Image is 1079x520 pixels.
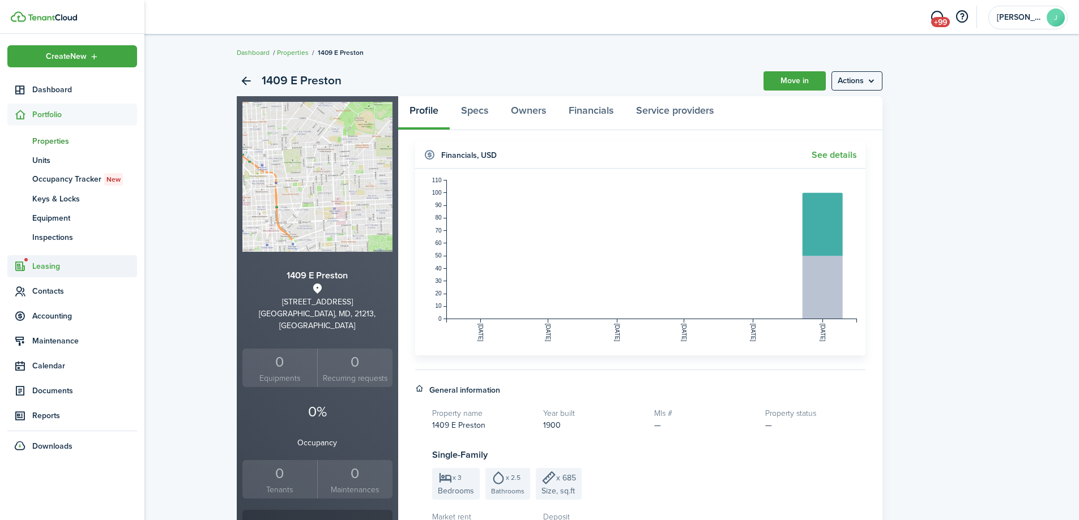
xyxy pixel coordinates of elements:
span: Occupancy Tracker [32,173,137,186]
span: Accounting [32,310,137,322]
h5: Property status [765,407,865,419]
tspan: 100 [432,190,441,196]
a: 0Maintenances [317,460,393,499]
a: Equipment [7,208,137,227]
span: x 685 [556,472,576,484]
a: Move in [764,71,826,91]
span: Dashboard [32,84,137,96]
small: Tenants [245,484,315,496]
small: Equipments [245,372,315,384]
h5: Mls # [654,407,754,419]
span: 1409 E Preston [318,48,364,58]
tspan: [DATE] [477,324,484,342]
h4: General information [429,384,500,396]
span: x 2.5 [506,474,521,481]
tspan: 10 [435,303,442,309]
a: Back [237,71,256,91]
tspan: 40 [435,265,442,272]
div: 0 [321,463,390,484]
span: New [106,174,121,184]
tspan: [DATE] [750,324,756,342]
span: Equipment [32,212,137,224]
tspan: [DATE] [819,324,825,342]
span: Portfolio [32,109,137,121]
tspan: 80 [435,214,442,221]
h3: Single-Family [432,448,865,462]
a: See details [812,150,857,160]
span: Units [32,154,137,166]
a: Inspections [7,227,137,247]
span: Create New [46,53,87,61]
a: Financials [557,96,625,130]
span: Keys & Locks [32,193,137,205]
div: 0 [245,463,315,484]
a: Occupancy TrackerNew [7,170,137,189]
span: 1900 [543,419,561,431]
h5: Year built [543,407,643,419]
div: [STREET_ADDRESS] [242,296,393,308]
span: Downloads [32,440,72,452]
span: Bathrooms [491,486,524,496]
h4: Financials , USD [441,149,497,161]
tspan: [DATE] [681,324,687,342]
tspan: 90 [435,202,442,208]
span: Reports [32,410,137,422]
tspan: [DATE] [613,324,620,342]
img: Property avatar [242,102,393,252]
span: Size, sq.ft [541,485,575,497]
a: Units [7,151,137,170]
span: Calendar [32,360,137,372]
h3: 1409 E Preston [242,269,393,283]
a: 0 Recurring requests [317,349,393,388]
a: Service providers [625,96,725,130]
a: Properties [7,131,137,151]
span: 1409 E Preston [432,419,485,431]
h5: Property name [432,407,532,419]
button: Open menu [7,45,137,67]
tspan: 110 [432,177,441,183]
span: +99 [931,17,950,27]
a: Dashboard [7,79,137,101]
div: [GEOGRAPHIC_DATA], MD, 21213, [GEOGRAPHIC_DATA] [242,308,393,332]
tspan: [DATE] [544,324,551,342]
span: — [654,419,661,431]
a: Specs [450,96,500,130]
tspan: 50 [435,252,442,259]
a: 0Equipments [242,349,318,388]
a: Owners [500,96,557,130]
a: Messaging [926,3,948,32]
span: Bedrooms [438,485,474,497]
div: 0 [245,351,315,373]
span: Leasing [32,260,137,272]
tspan: 0 [438,316,441,322]
a: Reports [7,405,137,427]
span: Documents [32,385,137,397]
a: Properties [277,48,309,58]
a: 0Tenants [242,460,318,499]
button: Open menu [831,71,882,91]
span: Properties [32,135,137,147]
tspan: 60 [435,240,442,246]
span: — [765,419,772,431]
avatar-text: J [1047,8,1065,27]
menu-btn: Actions [831,71,882,91]
div: 0 [321,351,390,373]
tspan: 20 [435,290,442,296]
p: 0% [242,401,393,423]
tspan: 30 [435,278,442,284]
p: Occupancy [242,437,393,449]
tspan: 70 [435,227,442,234]
span: Jasmine [997,14,1042,22]
h2: 1409 E Preston [262,71,342,91]
a: Keys & Locks [7,189,137,208]
span: Contacts [32,285,137,297]
a: Dashboard [237,48,270,58]
span: Maintenance [32,335,137,347]
button: Open resource center [952,7,971,27]
small: Recurring requests [321,372,390,384]
span: x 3 [453,474,462,481]
img: TenantCloud [28,14,77,21]
small: Maintenances [321,484,390,496]
span: Inspections [32,231,137,243]
img: TenantCloud [11,11,26,22]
